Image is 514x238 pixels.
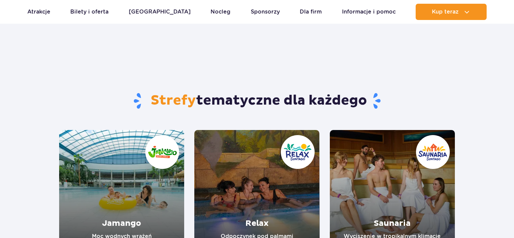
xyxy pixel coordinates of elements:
[432,9,459,15] span: Kup teraz
[70,4,108,20] a: Bilety i oferta
[27,4,50,20] a: Atrakcje
[129,4,191,20] a: [GEOGRAPHIC_DATA]
[59,92,455,110] h1: tematyczne dla każdego
[211,4,230,20] a: Nocleg
[342,4,396,20] a: Informacje i pomoc
[416,4,487,20] button: Kup teraz
[251,4,280,20] a: Sponsorzy
[300,4,322,20] a: Dla firm
[151,92,196,109] span: Strefy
